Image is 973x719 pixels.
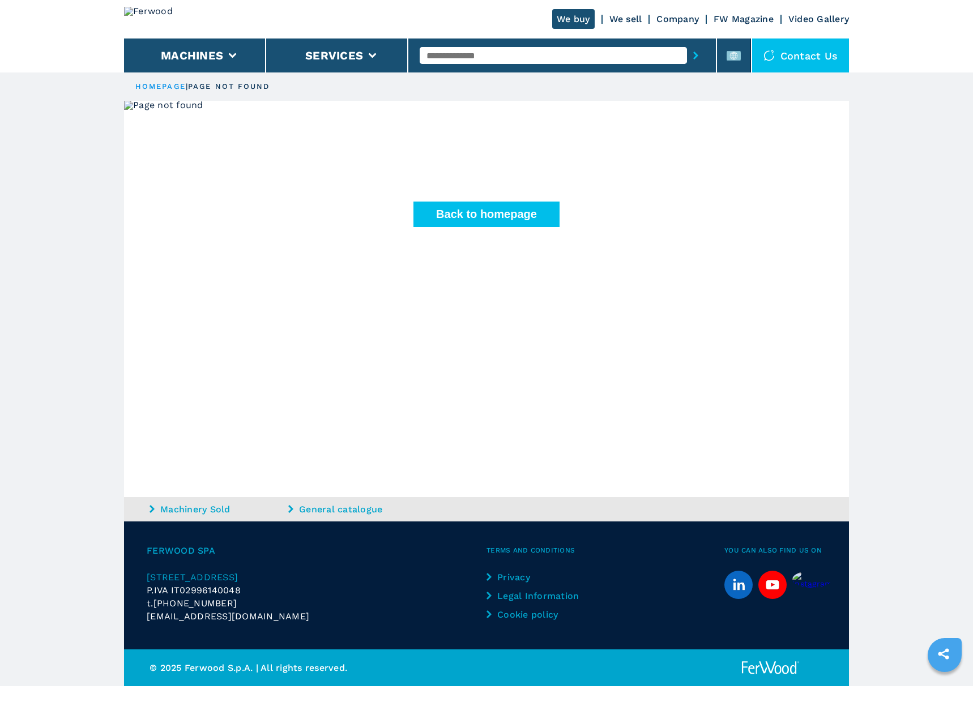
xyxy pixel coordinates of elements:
[147,571,486,584] a: [STREET_ADDRESS]
[147,610,309,623] span: [EMAIL_ADDRESS][DOMAIN_NAME]
[609,14,642,24] a: We sell
[758,571,787,599] a: youtube
[124,101,849,497] img: Page not found
[740,661,801,675] img: Ferwood
[153,597,237,610] span: [PHONE_NUMBER]
[135,82,186,91] a: HOMEPAGE
[147,585,241,596] span: P.IVA IT02996140048
[552,9,595,29] a: We buy
[150,503,285,516] a: Machinery Sold
[150,661,486,674] p: © 2025 Ferwood S.p.A. | All rights reserved.
[486,571,581,584] a: Privacy
[288,503,424,516] a: General catalogue
[929,640,958,668] a: sharethis
[413,202,560,227] button: Back to homepage
[724,544,826,557] span: You can also find us on
[763,50,775,61] img: Contact us
[656,14,699,24] a: Company
[147,544,486,557] span: Ferwood Spa
[486,544,724,557] span: Terms and Conditions
[147,572,238,583] span: [STREET_ADDRESS]
[186,82,188,91] span: |
[788,14,849,24] a: Video Gallery
[752,38,850,72] div: Contact us
[124,7,206,32] img: Ferwood
[792,571,832,588] img: Instagram
[147,597,486,610] div: t.
[124,144,849,160] p: Page not found
[724,571,753,599] a: linkedin
[714,14,774,24] a: FW Magazine
[161,49,223,62] button: Machines
[188,82,270,92] p: page not found
[687,42,705,69] button: submit-button
[486,589,581,602] a: Legal Information
[305,49,363,62] button: Services
[486,608,581,621] a: Cookie policy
